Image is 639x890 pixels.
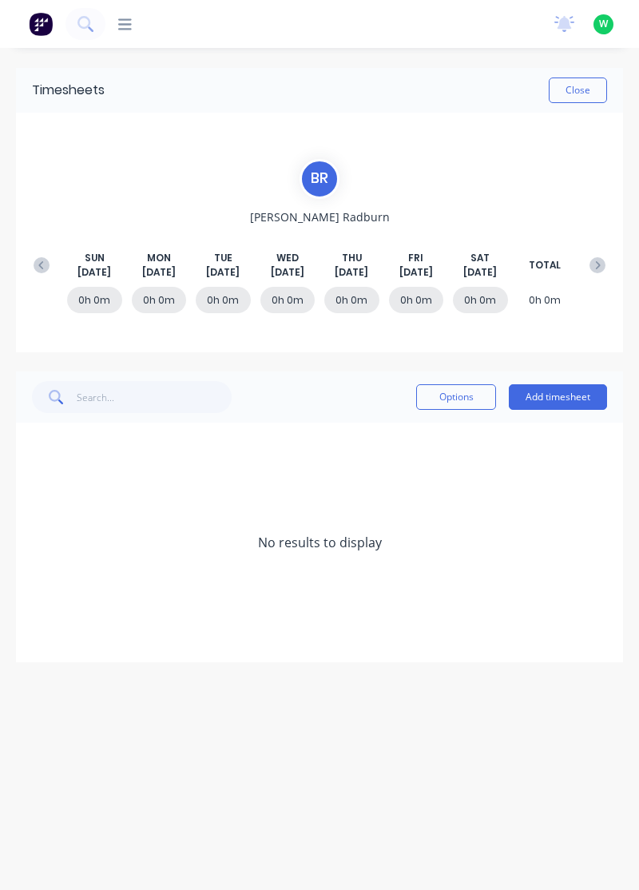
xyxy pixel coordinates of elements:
[67,287,122,313] div: 0h 0m
[16,423,623,662] div: No results to display
[324,287,379,313] div: 0h 0m
[142,265,176,280] span: [DATE]
[32,81,105,100] div: Timesheets
[29,12,53,36] img: Factory
[408,251,423,265] span: FRI
[132,287,187,313] div: 0h 0m
[335,265,368,280] span: [DATE]
[77,381,232,413] input: Search...
[271,265,304,280] span: [DATE]
[416,384,496,410] button: Options
[300,159,339,199] div: B R
[529,258,561,272] span: TOTAL
[509,384,607,410] button: Add timesheet
[77,265,111,280] span: [DATE]
[518,287,573,313] div: 0h 0m
[85,251,105,265] span: SUN
[470,251,490,265] span: SAT
[260,287,316,313] div: 0h 0m
[599,17,608,31] span: W
[389,287,444,313] div: 0h 0m
[342,251,362,265] span: THU
[196,287,251,313] div: 0h 0m
[399,265,433,280] span: [DATE]
[463,265,497,280] span: [DATE]
[250,209,390,225] span: [PERSON_NAME] Radburn
[147,251,171,265] span: MON
[206,265,240,280] span: [DATE]
[214,251,232,265] span: TUE
[276,251,299,265] span: WED
[453,287,508,313] div: 0h 0m
[549,77,607,103] button: Close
